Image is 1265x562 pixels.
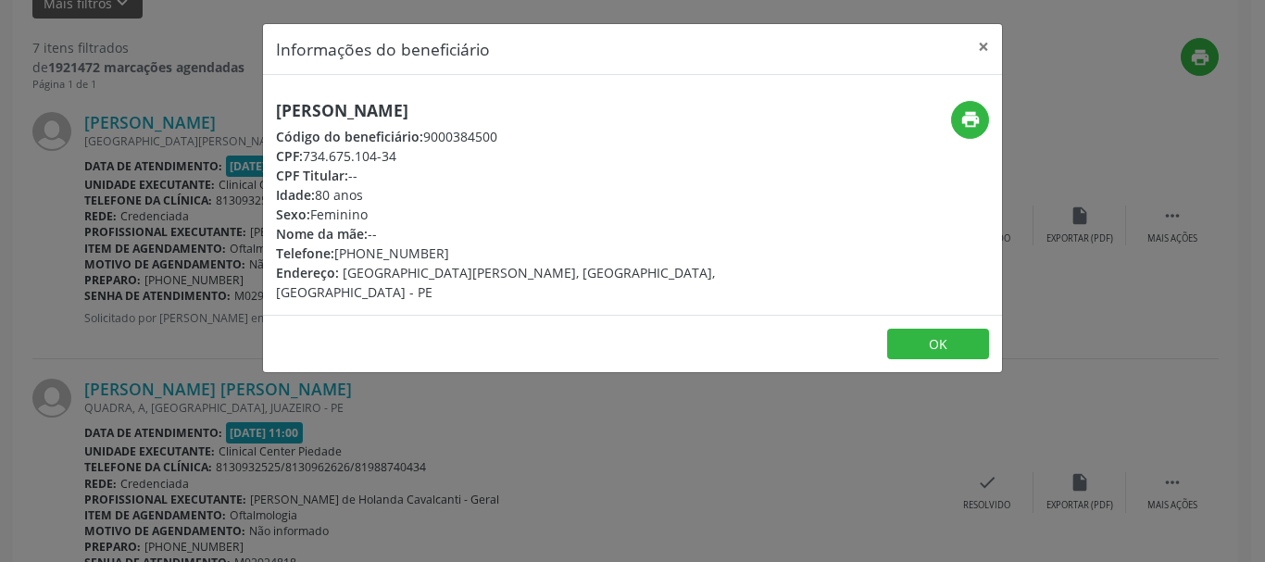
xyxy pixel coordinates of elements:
span: CPF Titular: [276,167,348,184]
span: CPF: [276,147,303,165]
div: 9000384500 [276,127,743,146]
div: 734.675.104-34 [276,146,743,166]
span: Sexo: [276,206,310,223]
span: Endereço: [276,264,339,281]
h5: [PERSON_NAME] [276,101,743,120]
span: Nome da mãe: [276,225,368,243]
div: [PHONE_NUMBER] [276,244,743,263]
span: [GEOGRAPHIC_DATA][PERSON_NAME], [GEOGRAPHIC_DATA], [GEOGRAPHIC_DATA] - PE [276,264,715,301]
span: Idade: [276,186,315,204]
i: print [960,109,981,130]
div: -- [276,224,743,244]
div: -- [276,166,743,185]
div: Feminino [276,205,743,224]
button: Close [965,24,1002,69]
span: Telefone: [276,244,334,262]
button: print [951,101,989,139]
button: OK [887,329,989,360]
h5: Informações do beneficiário [276,37,490,61]
span: Código do beneficiário: [276,128,423,145]
div: 80 anos [276,185,743,205]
